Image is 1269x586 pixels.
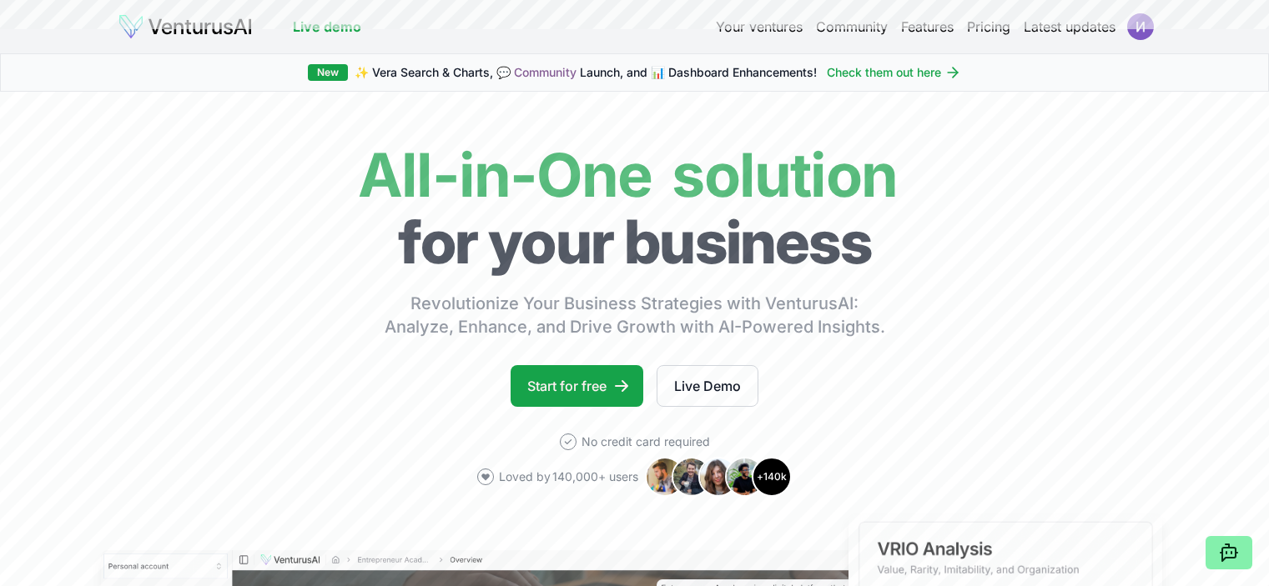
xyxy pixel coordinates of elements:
[827,64,961,81] a: Check them out here
[725,457,765,497] img: Avatar 4
[355,64,817,81] span: ✨ Vera Search & Charts, 💬 Launch, and 📊 Dashboard Enhancements!
[511,365,643,407] a: Start for free
[698,457,738,497] img: Avatar 3
[308,64,348,81] div: New
[514,65,577,79] a: Community
[672,457,712,497] img: Avatar 2
[657,365,758,407] a: Live Demo
[645,457,685,497] img: Avatar 1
